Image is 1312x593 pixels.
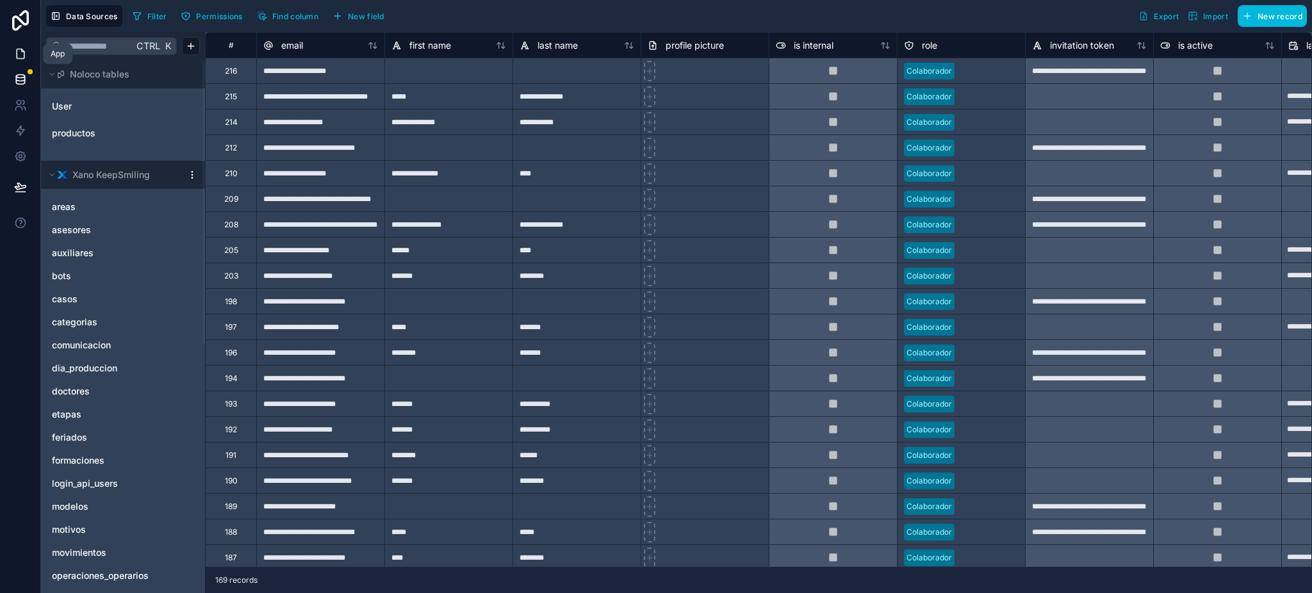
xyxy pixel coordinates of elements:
span: Find column [272,12,318,21]
span: dia_produccion [52,362,117,375]
span: motivos [52,523,86,536]
button: Xano logoXano KeepSmiling [46,166,182,184]
span: Xano KeepSmiling [72,168,150,181]
div: feriados [46,427,200,448]
span: Ctrl [135,38,161,54]
div: Colaborador [906,168,952,179]
div: 190 [225,476,238,486]
div: 212 [225,143,237,153]
span: Import [1203,12,1228,21]
a: bots [52,270,168,282]
span: bots [52,270,71,282]
span: is active [1178,39,1213,52]
div: Colaborador [906,321,952,333]
div: Colaborador [906,526,952,538]
div: User [46,96,200,117]
div: areas [46,197,200,217]
div: doctores [46,381,200,402]
span: New record [1258,12,1302,21]
div: 197 [225,322,237,332]
div: Colaborador [906,219,952,231]
div: Colaborador [906,142,952,154]
button: Filter [127,6,172,26]
img: Xano logo [57,170,67,180]
div: formaciones [46,450,200,471]
div: categorias [46,312,200,332]
div: 192 [225,425,237,435]
div: Colaborador [906,373,952,384]
a: asesores [52,223,168,236]
a: motivos [52,523,168,536]
span: categorias [52,316,97,329]
span: User [52,100,72,113]
div: 191 [225,450,236,460]
div: operaciones_operarios [46,565,200,586]
div: 194 [225,373,238,384]
span: auxiliares [52,247,94,259]
div: Colaborador [906,193,952,205]
span: login_api_users [52,477,118,490]
div: 210 [225,168,238,179]
div: motivos [46,519,200,540]
span: email [281,39,303,52]
a: comunicacion [52,339,168,352]
div: asesores [46,220,200,240]
a: login_api_users [52,477,168,490]
div: Colaborador [906,347,952,359]
a: dia_produccion [52,362,168,375]
span: operaciones_operarios [52,569,149,582]
button: New field [328,6,389,26]
span: New field [348,12,384,21]
span: comunicacion [52,339,111,352]
div: Colaborador [906,91,952,102]
span: productos [52,127,95,140]
span: modelos [52,500,88,513]
div: Colaborador [906,424,952,435]
div: productos [46,123,200,143]
div: App [51,49,65,59]
div: Colaborador [906,552,952,564]
div: 209 [224,194,238,204]
button: Data Sources [46,5,122,27]
div: 188 [225,527,237,537]
div: etapas [46,404,200,425]
span: Data Sources [66,12,118,21]
span: Permissions [196,12,242,21]
div: 198 [225,296,237,307]
span: Filter [147,12,167,21]
div: 189 [225,501,237,512]
span: first name [409,39,451,52]
div: Colaborador [906,65,952,77]
div: Colaborador [906,475,952,487]
span: Export [1154,12,1179,21]
div: # [215,40,247,50]
a: Permissions [176,6,252,26]
span: last name [537,39,578,52]
div: dia_produccion [46,358,200,378]
span: Noloco tables [70,68,129,81]
span: casos [52,293,78,305]
span: K [163,42,172,51]
div: 196 [225,348,237,358]
div: Colaborador [906,245,952,256]
span: is internal [794,39,833,52]
span: feriados [52,431,87,444]
div: 216 [225,66,237,76]
div: modelos [46,496,200,517]
button: Noloco tables [46,65,192,83]
div: comunicacion [46,335,200,355]
div: 205 [224,245,238,256]
a: modelos [52,500,168,513]
span: doctores [52,385,90,398]
div: 214 [225,117,238,127]
div: Colaborador [906,398,952,410]
a: auxiliares [52,247,168,259]
a: etapas [52,408,168,421]
span: role [922,39,937,52]
a: operaciones_operarios [52,569,168,582]
a: casos [52,293,168,305]
div: 187 [225,553,237,563]
button: Permissions [176,6,247,26]
div: movimientos [46,542,200,563]
a: feriados [52,431,168,444]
